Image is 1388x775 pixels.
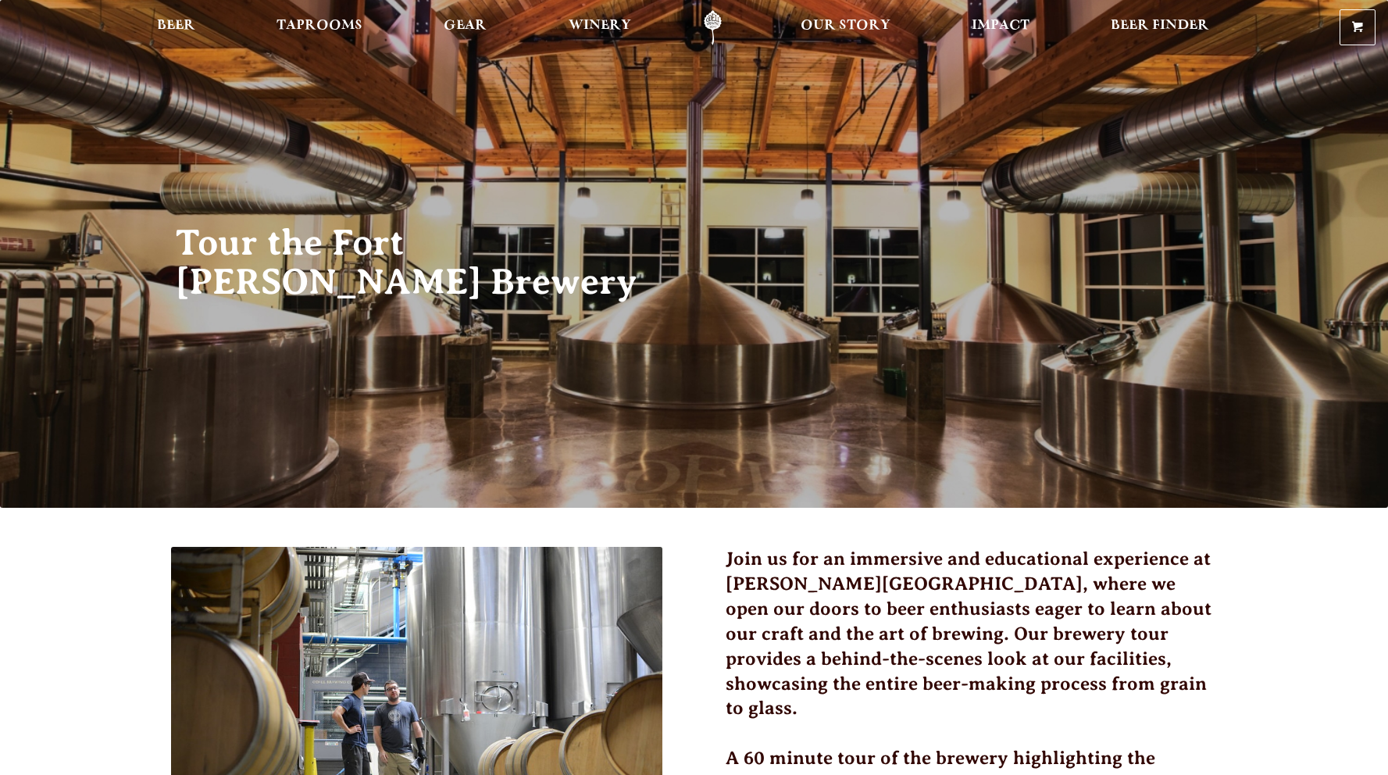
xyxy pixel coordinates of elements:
span: Gear [444,20,487,32]
a: Gear [434,10,497,45]
span: Beer [157,20,195,32]
span: Winery [569,20,631,32]
a: Our Story [790,10,901,45]
a: Odell Home [683,10,742,45]
span: Our Story [801,20,890,32]
span: Impact [972,20,1029,32]
span: Beer Finder [1111,20,1209,32]
a: Beer [147,10,205,45]
a: Winery [558,10,641,45]
span: Taprooms [277,20,362,32]
h2: Tour the Fort [PERSON_NAME] Brewery [176,223,663,302]
a: Beer Finder [1101,10,1219,45]
h3: Join us for an immersive and educational experience at [PERSON_NAME][GEOGRAPHIC_DATA], where we o... [726,547,1218,740]
a: Impact [962,10,1040,45]
a: Taprooms [266,10,373,45]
